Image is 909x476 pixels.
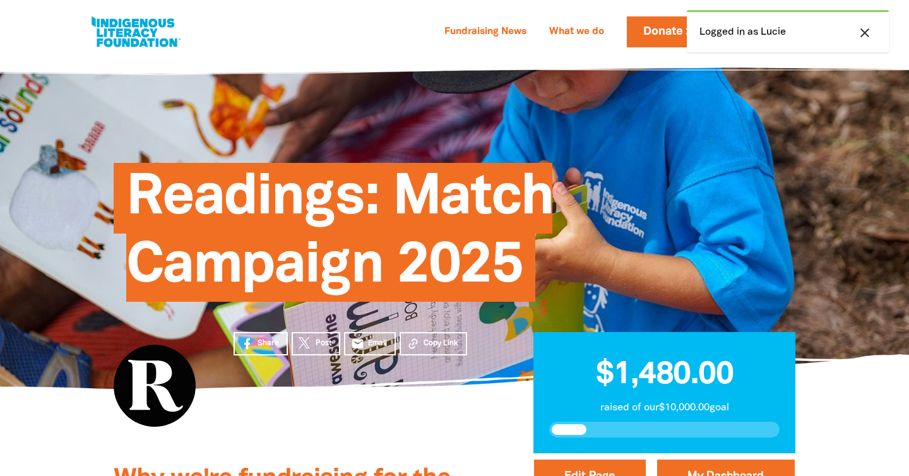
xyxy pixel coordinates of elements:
a: What we do [542,22,612,42]
span: Share [258,338,279,349]
a: Share [234,332,288,355]
span: $1,480.00 [596,360,734,390]
a: Donate [627,16,706,47]
span: Readings: Match Campaign 2025 [126,172,552,302]
span: Email [368,338,387,349]
a: Post [292,332,340,355]
i: email [351,337,364,350]
span: Post [316,338,331,349]
button: Copy Link [400,332,467,355]
button: close [853,25,876,41]
i: close [857,25,872,40]
a: Fundraising News [437,22,534,42]
a: emailEmail [344,332,396,355]
div: Logged in as Lucie [687,10,889,52]
span: Copy Link [424,338,458,349]
p: raised of our $10,000.00 goal [549,400,780,415]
